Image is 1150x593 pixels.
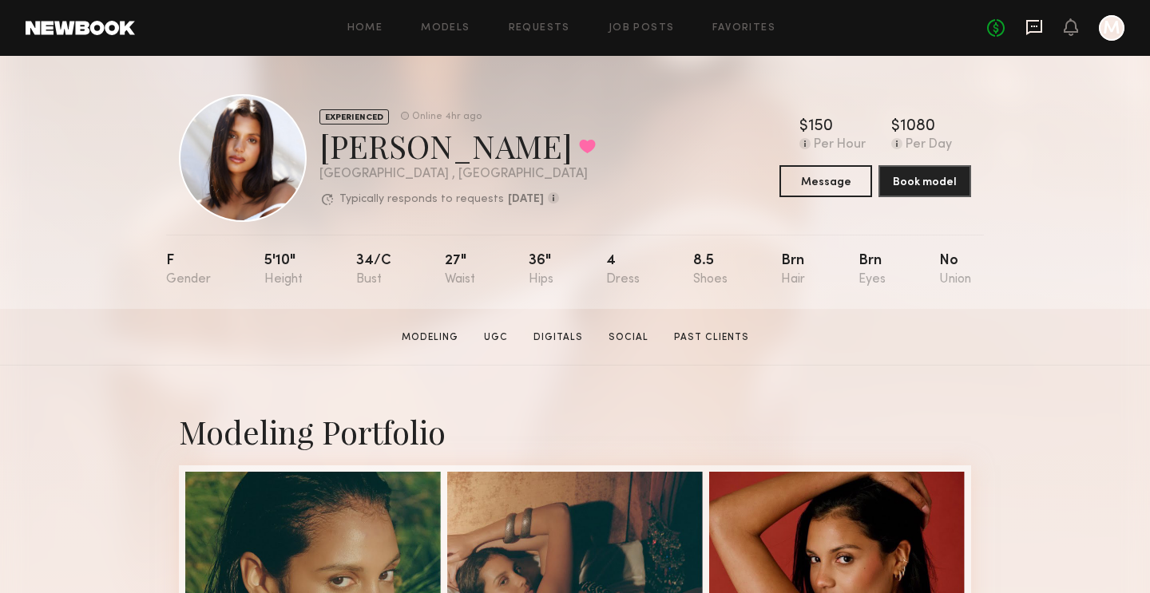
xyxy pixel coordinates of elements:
div: 34/c [356,254,391,287]
div: 8.5 [693,254,728,287]
div: 150 [808,119,833,135]
div: Per Hour [814,138,866,152]
a: Job Posts [609,23,675,34]
div: Online 4hr ago [412,112,482,122]
a: Social [602,330,655,345]
b: [DATE] [508,194,544,205]
a: Favorites [712,23,775,34]
a: UGC [478,330,514,345]
div: [PERSON_NAME] [319,125,596,167]
div: 5'10" [264,254,303,287]
div: EXPERIENCED [319,109,389,125]
div: $ [891,119,900,135]
button: Message [779,165,872,197]
div: F [166,254,211,287]
a: Past Clients [668,330,755,345]
div: Brn [859,254,886,287]
div: No [939,254,971,287]
button: Book model [878,165,971,197]
a: M [1099,15,1124,41]
div: Brn [781,254,805,287]
a: Home [347,23,383,34]
div: $ [799,119,808,135]
div: 4 [606,254,640,287]
div: Per Day [906,138,952,152]
div: 36" [529,254,553,287]
div: 27" [445,254,475,287]
div: 1080 [900,119,935,135]
a: Modeling [395,330,465,345]
p: Typically responds to requests [339,194,504,205]
div: [GEOGRAPHIC_DATA] , [GEOGRAPHIC_DATA] [319,168,596,181]
a: Digitals [527,330,589,345]
div: Modeling Portfolio [179,410,971,453]
a: Requests [509,23,570,34]
a: Models [421,23,470,34]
